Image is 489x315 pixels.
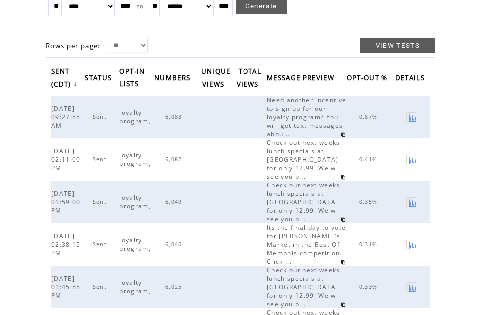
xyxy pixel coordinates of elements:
[93,113,109,120] span: Sent
[93,156,109,163] span: Sent
[267,223,346,266] span: Its the final day to vote for [PERSON_NAME]'s Market in the Best Of Memphis competition. Click ...
[51,64,80,93] a: SENT (CDT)↓
[93,241,109,248] span: Sent
[360,38,435,53] a: VIEW TESTS
[93,283,109,290] span: Sent
[201,64,231,94] span: UNIQUE VIEWS
[267,181,343,223] span: Check out next weeks lunch specials at [GEOGRAPHIC_DATA] for only 12.99! We will see you b...
[165,198,185,205] span: 6,049
[359,241,380,248] span: 0.31%
[46,41,101,50] span: Rows per page:
[154,71,193,87] span: NUMBERS
[267,71,339,87] a: MESSAGE PREVIEW
[267,71,337,87] span: MESSAGE PREVIEW
[51,274,81,300] span: [DATE] 01:45:55 PM
[93,198,109,205] span: Sent
[85,71,114,87] span: STATUS
[165,156,185,163] span: 6,082
[237,64,261,94] span: TOTAL VIEWS
[347,71,393,87] a: OPT-OUT %
[201,64,231,93] a: UNIQUE VIEWS
[137,3,144,10] span: to
[119,108,153,125] span: loyalty program,
[359,283,380,290] span: 0.33%
[119,64,145,93] span: OPT-IN LISTS
[165,241,185,248] span: 6,046
[267,96,346,138] span: Need another incentive to sign up for our loyalty program? You will get text messages abou...
[347,71,390,87] span: OPT-OUT %
[359,156,380,163] span: 0.41%
[359,198,380,205] span: 0.35%
[85,71,117,87] a: STATUS
[51,232,81,257] span: [DATE] 02:38:15 PM
[237,64,264,93] a: TOTAL VIEWS
[165,113,185,120] span: 6,083
[51,189,81,215] span: [DATE] 01:59:00 PM
[359,113,380,120] span: 0.87%
[267,138,343,181] span: Check out next weeks lunch specials at [GEOGRAPHIC_DATA] for only 12.99! We will see you b...
[395,71,427,87] span: DETAILS
[165,283,185,290] span: 6,025
[119,278,153,295] span: loyalty program,
[267,266,343,308] span: Check out next weeks lunch specials at [GEOGRAPHIC_DATA] for only 12.99! We will see you b...
[119,151,153,168] span: loyalty program,
[154,71,195,87] a: NUMBERS
[51,64,74,94] span: SENT (CDT)
[119,193,153,210] span: loyalty program,
[51,147,81,172] span: [DATE] 02:11:09 PM
[119,236,153,253] span: loyalty program,
[51,104,81,130] span: [DATE] 09:27:55 AM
